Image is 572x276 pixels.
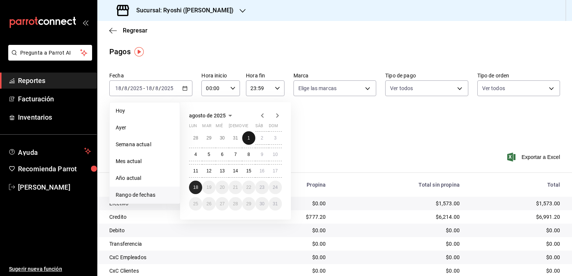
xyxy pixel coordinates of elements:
abbr: 10 de agosto de 2025 [273,152,278,157]
span: Mes actual [116,157,174,165]
img: Tooltip marker [134,47,144,56]
button: 13 de agosto de 2025 [216,164,229,178]
span: Pregunta a Parrot AI [20,49,80,57]
div: $0.00 [472,267,560,275]
abbr: martes [202,123,211,131]
button: Exportar a Excel [509,153,560,162]
abbr: 23 de agosto de 2025 [259,185,264,190]
button: 29 de agosto de 2025 [242,197,255,211]
button: 14 de agosto de 2025 [229,164,242,178]
button: 25 de agosto de 2025 [189,197,202,211]
button: 16 de agosto de 2025 [255,164,268,178]
label: Tipo de pago [385,73,468,78]
button: 20 de agosto de 2025 [216,181,229,194]
label: Hora fin [246,73,285,78]
abbr: 30 de agosto de 2025 [259,201,264,206]
div: $6,991.20 [472,213,560,221]
span: / [122,85,124,91]
span: Regresar [123,27,147,34]
button: 24 de agosto de 2025 [269,181,282,194]
span: / [152,85,155,91]
button: agosto de 2025 [189,111,235,120]
abbr: 19 de agosto de 2025 [206,185,211,190]
span: / [159,85,161,91]
span: Ayuda [18,147,81,156]
abbr: 31 de agosto de 2025 [273,201,278,206]
abbr: 31 de julio de 2025 [233,135,238,141]
div: $0.00 [257,254,326,261]
abbr: 9 de agosto de 2025 [261,152,263,157]
div: CxC Clientes [109,267,245,275]
abbr: lunes [189,123,197,131]
abbr: 2 de agosto de 2025 [261,135,263,141]
label: Tipo de orden [477,73,560,78]
button: 11 de agosto de 2025 [189,164,202,178]
div: Total [472,182,560,188]
abbr: 28 de agosto de 2025 [233,201,238,206]
button: 17 de agosto de 2025 [269,164,282,178]
button: 21 de agosto de 2025 [229,181,242,194]
button: 31 de agosto de 2025 [269,197,282,211]
span: [PERSON_NAME] [18,182,91,192]
div: $1,573.00 [338,200,460,207]
div: $0.00 [257,227,326,234]
div: $0.00 [338,227,460,234]
abbr: 18 de agosto de 2025 [193,185,198,190]
abbr: 15 de agosto de 2025 [246,168,251,174]
abbr: 3 de agosto de 2025 [274,135,277,141]
button: 19 de agosto de 2025 [202,181,215,194]
button: 15 de agosto de 2025 [242,164,255,178]
div: $0.00 [257,240,326,248]
abbr: 22 de agosto de 2025 [246,185,251,190]
div: $1,573.00 [472,200,560,207]
span: Elige las marcas [298,85,337,92]
div: Credito [109,213,245,221]
button: 2 de agosto de 2025 [255,131,268,145]
span: - [143,85,145,91]
abbr: 13 de agosto de 2025 [220,168,225,174]
abbr: 11 de agosto de 2025 [193,168,198,174]
button: 4 de agosto de 2025 [189,148,202,161]
div: CxC Empleados [109,254,245,261]
input: -- [155,85,159,91]
div: $0.00 [472,240,560,248]
div: $6,214.00 [338,213,460,221]
span: Facturación [18,94,91,104]
button: 29 de julio de 2025 [202,131,215,145]
abbr: 30 de julio de 2025 [220,135,225,141]
button: 31 de julio de 2025 [229,131,242,145]
button: 3 de agosto de 2025 [269,131,282,145]
button: Regresar [109,27,147,34]
abbr: 14 de agosto de 2025 [233,168,238,174]
label: Fecha [109,73,192,78]
abbr: 21 de agosto de 2025 [233,185,238,190]
button: 30 de agosto de 2025 [255,197,268,211]
abbr: sábado [255,123,263,131]
button: 22 de agosto de 2025 [242,181,255,194]
abbr: 17 de agosto de 2025 [273,168,278,174]
label: Hora inicio [201,73,240,78]
abbr: 25 de agosto de 2025 [193,201,198,206]
button: 27 de agosto de 2025 [216,197,229,211]
abbr: 6 de agosto de 2025 [221,152,223,157]
span: Sugerir nueva función [9,265,91,273]
abbr: 1 de agosto de 2025 [247,135,250,141]
input: ---- [130,85,143,91]
abbr: 20 de agosto de 2025 [220,185,225,190]
div: $0.00 [338,254,460,261]
abbr: 24 de agosto de 2025 [273,185,278,190]
span: Ver todos [482,85,505,92]
button: 7 de agosto de 2025 [229,148,242,161]
div: $0.00 [338,267,460,275]
abbr: viernes [242,123,248,131]
abbr: 29 de agosto de 2025 [246,201,251,206]
abbr: 16 de agosto de 2025 [259,168,264,174]
div: Total sin propina [338,182,460,188]
button: 10 de agosto de 2025 [269,148,282,161]
div: Pagos [109,46,131,57]
button: Pregunta a Parrot AI [8,45,92,61]
button: 30 de julio de 2025 [216,131,229,145]
div: $0.00 [472,254,560,261]
div: Debito [109,227,245,234]
abbr: 4 de agosto de 2025 [194,152,197,157]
